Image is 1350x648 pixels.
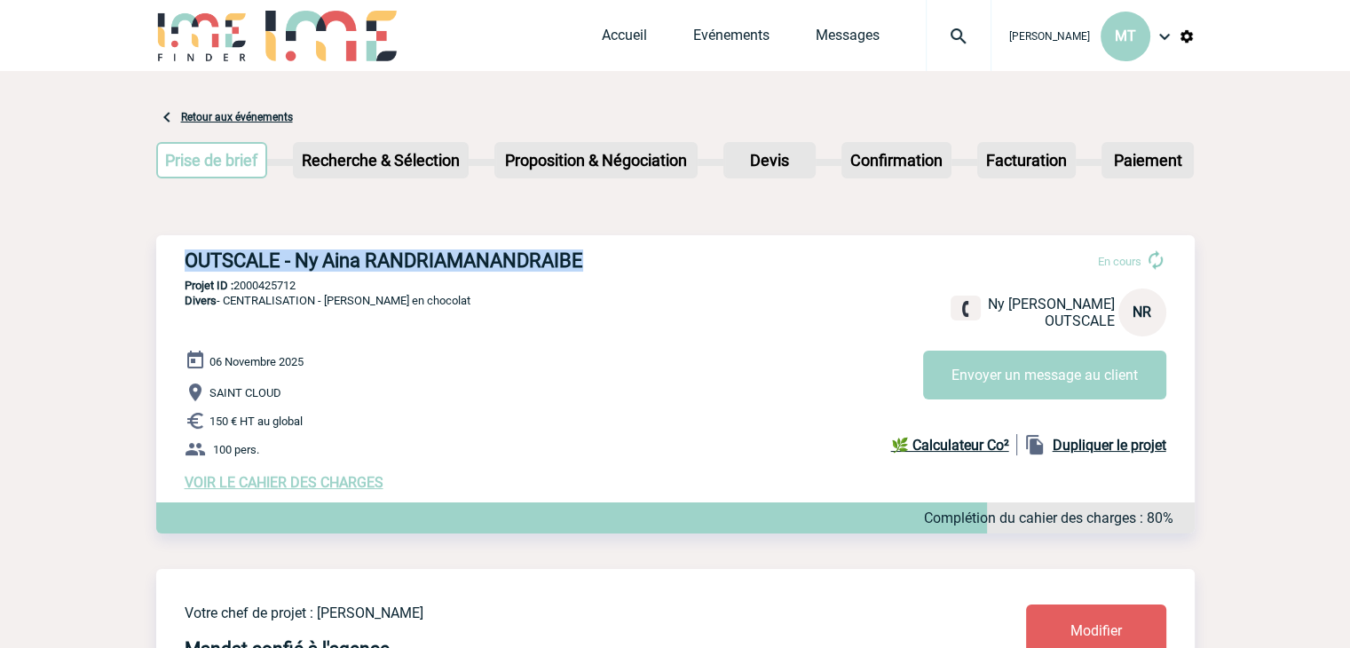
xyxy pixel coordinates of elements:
a: Evénements [693,27,770,51]
a: Retour aux événements [181,111,293,123]
a: Accueil [602,27,647,51]
b: 🌿 Calculateur Co² [891,437,1009,454]
b: Projet ID : [185,279,233,292]
p: Proposition & Négociation [496,144,696,177]
span: - CENTRALISATION - [PERSON_NAME] en chocolat [185,294,470,307]
p: Recherche & Sélection [295,144,467,177]
img: file_copy-black-24dp.png [1024,434,1046,455]
p: Confirmation [843,144,950,177]
a: VOIR LE CAHIER DES CHARGES [185,474,383,491]
span: SAINT CLOUD [209,386,281,399]
p: Devis [725,144,814,177]
b: Dupliquer le projet [1053,437,1166,454]
span: Ny [PERSON_NAME] [988,296,1115,312]
h3: OUTSCALE - Ny Aina RANDRIAMANANDRAIBE [185,249,717,272]
p: Facturation [979,144,1074,177]
p: Votre chef de projet : [PERSON_NAME] [185,605,921,621]
p: Paiement [1103,144,1192,177]
span: 06 Novembre 2025 [209,355,304,368]
span: 150 € HT au global [209,415,303,428]
span: OUTSCALE [1045,312,1115,329]
a: Messages [816,27,880,51]
span: Modifier [1070,622,1122,639]
span: [PERSON_NAME] [1009,30,1090,43]
button: Envoyer un message au client [923,351,1166,399]
span: MT [1115,28,1136,44]
img: IME-Finder [156,11,249,61]
a: 🌿 Calculateur Co² [891,434,1017,455]
img: fixe.png [958,301,974,317]
p: Prise de brief [158,144,266,177]
span: En cours [1098,255,1141,268]
span: 100 pers. [213,443,259,456]
span: NR [1133,304,1151,320]
span: Divers [185,294,217,307]
p: 2000425712 [156,279,1195,292]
